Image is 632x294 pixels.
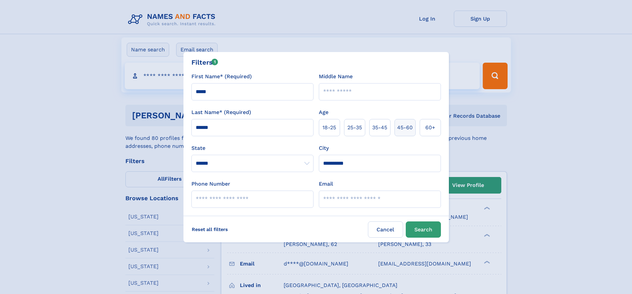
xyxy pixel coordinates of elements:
label: City [319,144,329,152]
label: State [191,144,314,152]
span: 18‑25 [322,124,336,132]
label: Cancel [368,221,403,238]
div: Filters [191,57,218,67]
span: 35‑45 [372,124,387,132]
span: 45‑60 [397,124,413,132]
label: Age [319,108,328,116]
label: First Name* (Required) [191,73,252,81]
label: Reset all filters [187,221,232,237]
span: 60+ [425,124,435,132]
span: 25‑35 [347,124,362,132]
button: Search [406,221,441,238]
label: Email [319,180,333,188]
label: Middle Name [319,73,353,81]
label: Last Name* (Required) [191,108,251,116]
label: Phone Number [191,180,230,188]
